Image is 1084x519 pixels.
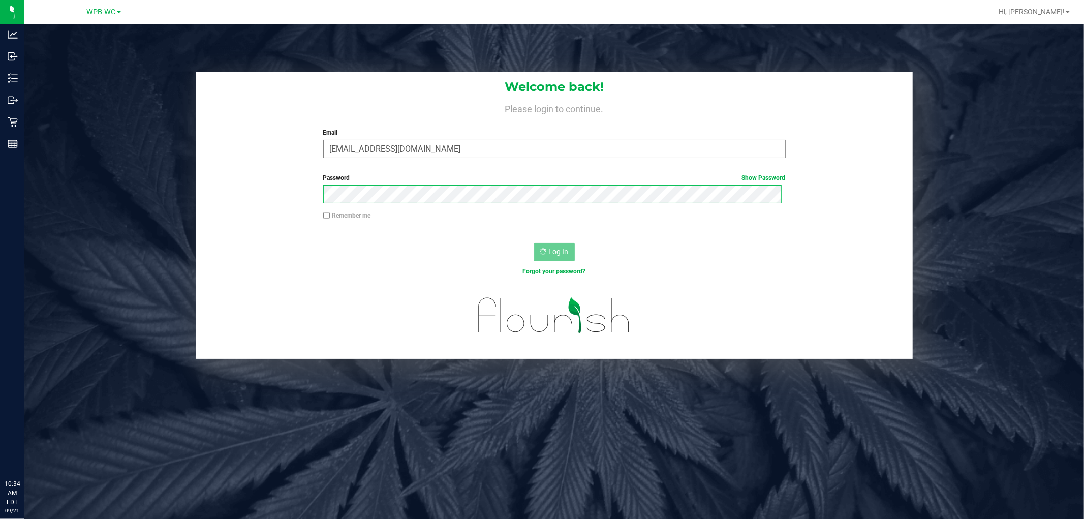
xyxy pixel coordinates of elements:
[196,102,913,114] h4: Please login to continue.
[323,174,350,181] span: Password
[323,128,786,137] label: Email
[323,211,371,220] label: Remember me
[549,248,569,256] span: Log In
[196,80,913,94] h1: Welcome back!
[8,139,18,149] inline-svg: Reports
[5,507,20,514] p: 09/21
[523,268,586,275] a: Forgot your password?
[8,95,18,105] inline-svg: Outbound
[534,243,575,261] button: Log In
[8,117,18,127] inline-svg: Retail
[999,8,1065,16] span: Hi, [PERSON_NAME]!
[8,51,18,62] inline-svg: Inbound
[8,73,18,83] inline-svg: Inventory
[5,479,20,507] p: 10:34 AM EDT
[464,287,644,344] img: flourish_logo.svg
[323,212,330,219] input: Remember me
[87,8,116,16] span: WPB WC
[742,174,786,181] a: Show Password
[8,29,18,40] inline-svg: Analytics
